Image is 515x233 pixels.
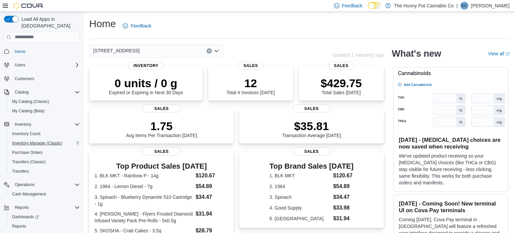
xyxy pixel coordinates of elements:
[7,157,82,167] button: Transfers (Classic)
[195,210,228,218] dd: $31.94
[471,2,510,10] p: [PERSON_NAME]
[342,2,362,9] span: Feedback
[12,131,41,136] span: Inventory Count
[1,74,82,83] button: Customers
[109,76,183,90] p: 0 units / 0 g
[270,194,331,200] dt: 3. Spinach
[7,222,82,231] button: Reports
[15,49,25,54] span: Home
[12,99,49,104] span: My Catalog (Classic)
[462,2,467,10] span: EC
[12,181,80,189] span: Operations
[9,149,80,157] span: Purchase Orders
[333,182,354,190] dd: $54.89
[15,90,28,95] span: Catalog
[456,2,458,10] p: |
[9,98,80,106] span: My Catalog (Classic)
[12,88,80,96] span: Catalog
[9,167,80,175] span: Transfers
[95,162,228,170] h3: Top Product Sales [DATE]
[9,130,80,138] span: Inventory Count
[95,194,193,207] dt: 3. Spinach - Blueberry Dynamite 510 Cartridge - 1g
[9,98,52,106] a: My Catalog (Classic)
[12,203,80,212] span: Reports
[488,51,510,56] a: View allExternal link
[15,205,29,210] span: Reports
[195,172,228,180] dd: $120.67
[1,47,82,56] button: Home
[89,17,116,31] h1: Home
[9,107,80,115] span: My Catalog (Beta)
[9,167,32,175] a: Transfers
[12,191,46,197] span: Cash Management
[9,158,48,166] a: Transfers (Classic)
[270,172,331,179] dt: 1. BLK MKT
[392,48,441,59] h2: What's new
[9,158,80,166] span: Transfers (Classic)
[12,120,34,128] button: Inventory
[9,139,80,147] span: Inventory Manager (Classic)
[1,203,82,212] button: Reports
[7,138,82,148] button: Inventory Manager (Classic)
[207,48,212,54] button: Clear input
[332,52,384,58] p: Updated 1 minute(s) ago
[12,48,28,56] a: Home
[19,16,80,29] span: Load All Apps in [GEOGRAPHIC_DATA]
[12,75,37,83] a: Customers
[131,22,151,29] span: Feedback
[7,167,82,176] button: Transfers
[12,169,29,174] span: Transfers
[95,183,193,190] dt: 2. 1964 - Lemon Diesel - 7g
[95,211,193,224] dt: 4. [PERSON_NAME] - Flyers Frosted Diamond Infused Variety Pack Pre-Rolls - 5x0.5g
[368,2,382,9] input: Dark Mode
[9,213,42,221] a: Dashboards
[143,148,180,156] span: Sales
[1,120,82,129] button: Inventory
[333,204,354,212] dd: $33.98
[7,129,82,138] button: Inventory Count
[9,149,45,157] a: Purchase Orders
[9,190,80,198] span: Cash Management
[15,62,25,68] span: Users
[282,119,341,133] p: $35.81
[9,139,65,147] a: Inventory Manager (Classic)
[7,189,82,199] button: Cash Management
[195,182,228,190] dd: $54.89
[93,47,139,55] span: [STREET_ADDRESS]
[328,62,354,70] span: Sales
[12,74,80,83] span: Customers
[7,97,82,106] button: My Catalog (Classic)
[1,60,82,70] button: Users
[12,47,80,56] span: Home
[270,162,354,170] h3: Top Brand Sales [DATE]
[333,215,354,223] dd: $31.94
[12,159,46,165] span: Transfers (Classic)
[15,122,31,127] span: Inventory
[143,105,180,113] span: Sales
[12,140,62,146] span: Inventory Manager (Classic)
[238,62,264,70] span: Sales
[12,203,32,212] button: Reports
[293,148,330,156] span: Sales
[282,119,341,138] div: Transaction Average [DATE]
[126,119,197,133] p: 1.75
[399,136,503,150] h3: [DATE] - [MEDICAL_DATA] choices are now saved when receiving
[13,2,44,9] img: Cova
[226,76,275,90] p: 12
[460,2,468,10] div: Emily Cosby
[195,193,228,201] dd: $34.47
[226,76,275,95] div: Total # Invoices [DATE]
[12,61,80,69] span: Users
[12,224,26,229] span: Reports
[9,213,80,221] span: Dashboards
[9,107,47,115] a: My Catalog (Beta)
[1,88,82,97] button: Catalog
[321,76,362,90] p: $429.75
[15,182,35,187] span: Operations
[214,48,219,54] button: Open list of options
[321,76,362,95] div: Total Sales [DATE]
[12,61,28,69] button: Users
[128,62,164,70] span: Inventory
[9,190,49,198] a: Cash Management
